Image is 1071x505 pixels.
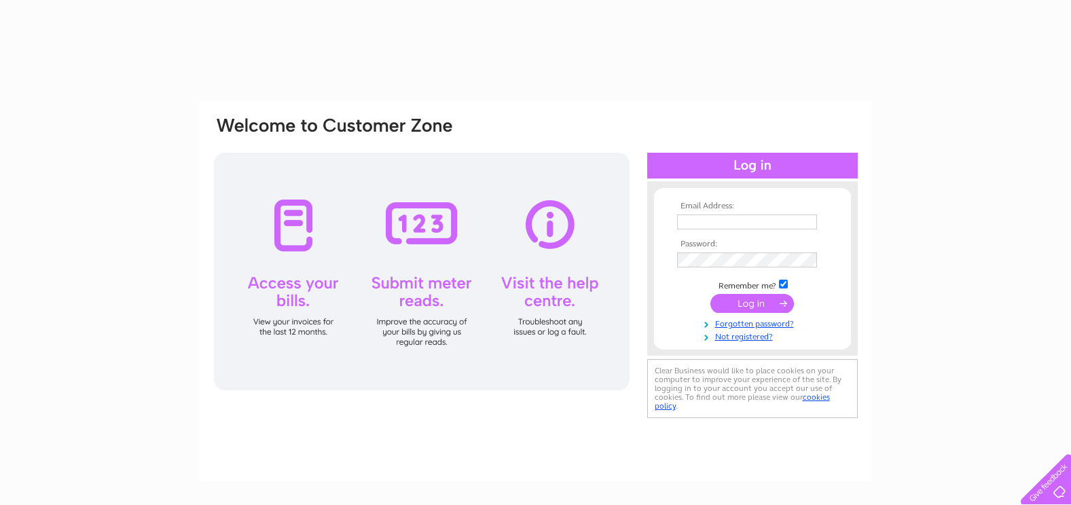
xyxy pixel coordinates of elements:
[647,359,858,418] div: Clear Business would like to place cookies on your computer to improve your experience of the sit...
[674,278,831,291] td: Remember me?
[655,392,830,411] a: cookies policy
[674,240,831,249] th: Password:
[677,316,831,329] a: Forgotten password?
[674,202,831,211] th: Email Address:
[677,329,831,342] a: Not registered?
[710,294,794,313] input: Submit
